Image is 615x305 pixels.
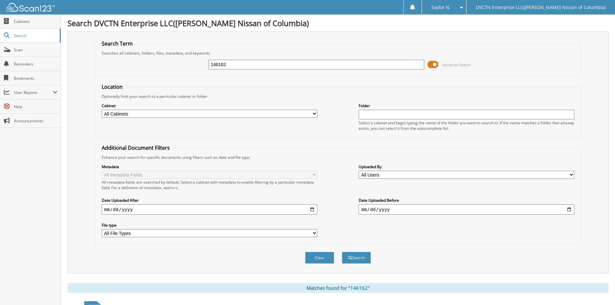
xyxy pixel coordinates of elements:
legend: Search Term [98,40,136,47]
label: Folder [359,103,574,108]
span: Announcements [14,118,57,124]
label: Cabinet [102,103,317,108]
div: Searches all cabinets, folders, files, metadata, and keywords [98,50,578,56]
img: scan123-logo-white.svg [6,3,55,12]
span: Reminders [14,61,57,67]
span: Saylor N. [431,5,451,9]
label: Metadata [102,164,317,169]
div: Matches found for "146162" [67,283,609,293]
a: here [169,185,178,190]
h1: Search DVCTN Enterprise LLC([PERSON_NAME] Nissan of Columbia) [67,18,609,28]
label: Date Uploaded Before [359,198,574,203]
span: DVCTN Enterprise LLC([PERSON_NAME] Nissan of Columbia) [476,5,606,9]
span: Help [14,104,57,109]
button: Clear [305,252,334,264]
span: Scan [14,47,57,53]
span: Cabinets [14,19,57,24]
legend: Location [98,83,126,90]
label: Date Uploaded After [102,198,317,203]
div: All metadata fields are searched by default. Select a cabinet with metadata to enable filtering b... [102,179,317,190]
input: start [102,204,317,215]
label: Uploaded By [359,164,574,169]
span: Bookmarks [14,76,57,81]
span: User Reports [14,90,53,95]
div: Enhance your search for specific documents using filters such as date and file type. [98,155,578,160]
legend: Additional Document Filters [98,144,173,151]
button: Search [342,252,371,264]
input: end [359,204,574,215]
span: Search [14,33,56,38]
span: Advanced Search [442,62,471,67]
label: File type [102,222,317,228]
div: Select a cabinet and begin typing the name of the folder you want to search in. If the name match... [359,120,574,131]
div: Optionally limit your search to a particular cabinet or folder [98,94,578,99]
